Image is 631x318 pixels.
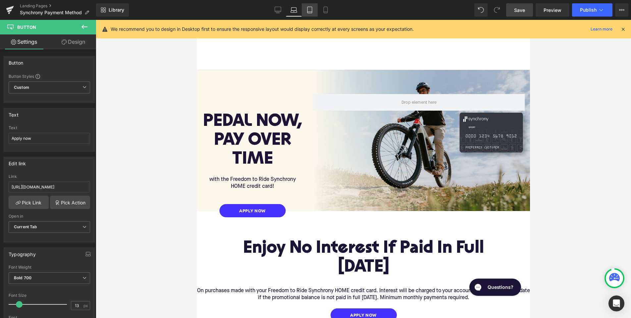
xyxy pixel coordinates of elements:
input: https://your-shop.myshopify.com [9,182,90,192]
button: Undo [474,3,488,17]
span: Preview [544,7,561,14]
div: Edit link [9,157,26,166]
a: Design [49,34,97,49]
h1: [DATE] [5,238,328,257]
span: Save [514,7,525,14]
div: Open in [9,214,90,219]
span: Apply now [42,188,69,193]
a: Laptop [286,3,302,17]
a: Desktop [270,3,286,17]
div: Text [9,108,19,118]
button: More [615,3,628,17]
span: px [83,303,89,308]
a: Preview [536,3,569,17]
h1: Enjoy No Interest If Paid In Full [5,220,328,238]
p: We recommend you to design in Desktop first to ensure the responsive layout would display correct... [111,26,414,33]
span: PEDAL NOW, [6,93,105,111]
a: Pick Link [9,196,49,209]
div: Text [9,126,90,130]
div: Font Size [9,293,90,298]
span: PAY OVER TIME [17,112,94,148]
span: Button [17,25,36,30]
div: Button [9,56,23,66]
span: Synchrony Payment Method [20,10,82,15]
a: New Library [96,3,129,17]
a: Pick Action [50,196,90,209]
span: with the Freedom to Ride Synchrony HOME credit card! [12,157,99,169]
a: Landing Pages [20,3,96,9]
b: Custom [14,85,29,90]
span: Library [109,7,124,13]
a: Apply now [22,184,88,197]
a: Tablet [302,3,318,17]
span: Apply now [153,293,180,297]
button: Redo [490,3,503,17]
div: Button Styles [9,74,90,79]
a: Learn more [588,25,615,33]
b: Bold 700 [14,275,31,280]
a: Mobile [318,3,334,17]
div: Link [9,174,90,179]
div: Open Intercom Messenger [608,295,624,311]
div: Font Weight [9,265,90,270]
div: Typography [9,248,36,257]
span: Publish [580,7,597,13]
button: Publish [572,3,612,17]
b: Current Tab [14,224,37,229]
iframe: Gorgias live chat messenger [269,256,326,278]
a: Apply now [133,289,200,302]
